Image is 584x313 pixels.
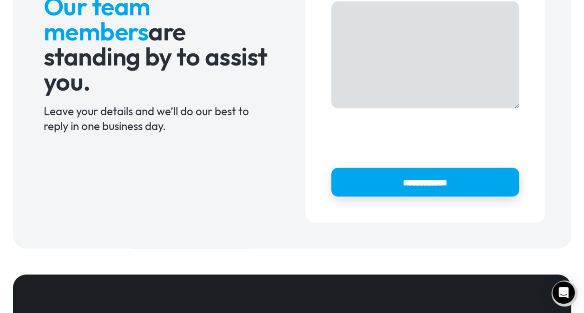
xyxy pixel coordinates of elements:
div: Leave your details and we’ll do our best to reply in one business day. [44,104,275,133]
div: Open Intercom Messenger [552,281,575,304]
iframe: reCAPTCHA [331,118,472,154]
